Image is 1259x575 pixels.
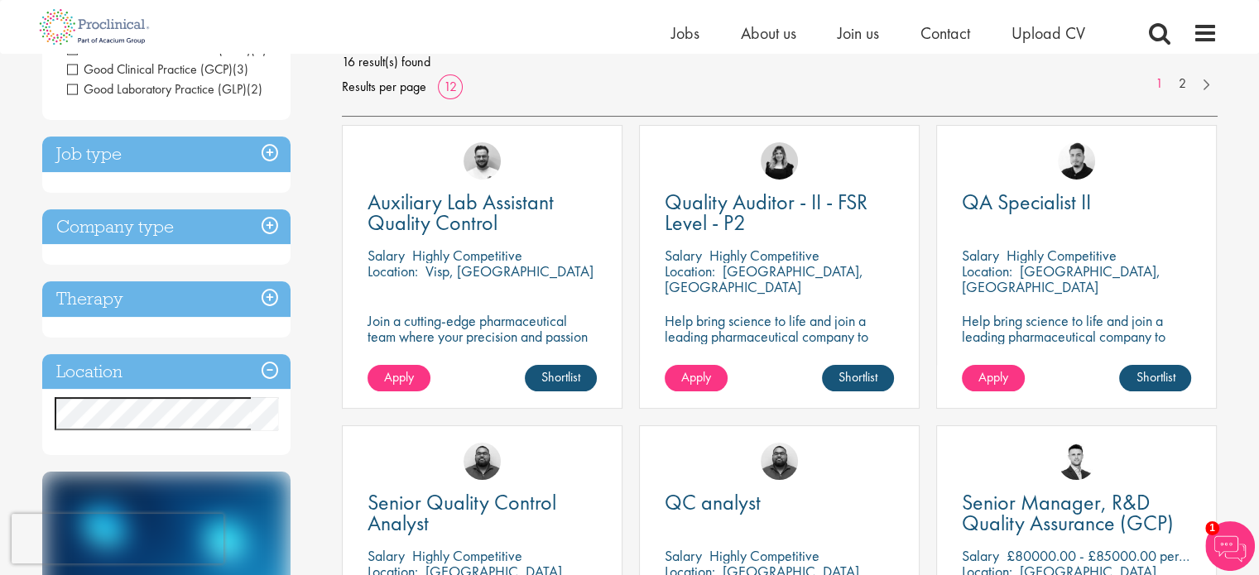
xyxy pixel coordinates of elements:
[368,246,405,265] span: Salary
[665,546,702,565] span: Salary
[368,492,597,534] a: Senior Quality Control Analyst
[1170,74,1194,93] a: 2
[67,80,262,98] span: Good Laboratory Practice (GLP)
[665,488,761,516] span: QC analyst
[665,192,894,233] a: Quality Auditor - II - FSR Level - P2
[368,365,430,391] a: Apply
[368,192,597,233] a: Auxiliary Lab Assistant Quality Control
[412,246,522,265] p: Highly Competitive
[1058,142,1095,180] img: Anderson Maldonado
[412,546,522,565] p: Highly Competitive
[1147,74,1171,93] a: 1
[962,261,1160,296] p: [GEOGRAPHIC_DATA], [GEOGRAPHIC_DATA]
[1119,365,1191,391] a: Shortlist
[822,365,894,391] a: Shortlist
[920,22,970,44] a: Contact
[247,80,262,98] span: (2)
[962,488,1174,537] span: Senior Manager, R&D Quality Assurance (GCP)
[962,261,1012,280] span: Location:
[665,188,867,237] span: Quality Auditor - II - FSR Level - P2
[962,192,1191,213] a: QA Specialist II
[42,281,291,317] h3: Therapy
[1012,22,1085,44] a: Upload CV
[42,209,291,245] h3: Company type
[741,22,796,44] a: About us
[838,22,879,44] a: Join us
[665,365,728,391] a: Apply
[67,80,247,98] span: Good Laboratory Practice (GLP)
[1007,246,1117,265] p: Highly Competitive
[67,60,233,78] span: Good Clinical Practice (GCP)
[342,74,426,99] span: Results per page
[962,546,999,565] span: Salary
[962,365,1025,391] a: Apply
[962,188,1091,216] span: QA Specialist II
[67,60,248,78] span: Good Clinical Practice (GCP)
[962,313,1191,391] p: Help bring science to life and join a leading pharmaceutical company to play a key role in delive...
[525,365,597,391] a: Shortlist
[1205,521,1255,571] img: Chatbot
[978,368,1008,386] span: Apply
[681,368,711,386] span: Apply
[464,142,501,180] img: Emile De Beer
[438,78,463,95] a: 12
[368,546,405,565] span: Salary
[962,246,999,265] span: Salary
[368,188,554,237] span: Auxiliary Lab Assistant Quality Control
[761,142,798,180] img: Molly Colclough
[709,246,819,265] p: Highly Competitive
[384,368,414,386] span: Apply
[233,60,248,78] span: (3)
[665,492,894,513] a: QC analyst
[464,443,501,480] img: Ashley Bennett
[665,246,702,265] span: Salary
[665,261,715,280] span: Location:
[12,514,223,563] iframe: reCAPTCHA
[1205,521,1219,535] span: 1
[425,261,593,280] p: Visp, [GEOGRAPHIC_DATA]
[709,546,819,565] p: Highly Competitive
[368,488,556,537] span: Senior Quality Control Analyst
[342,50,1218,74] span: 16 result(s) found
[1007,546,1219,565] p: £80000.00 - £85000.00 per annum
[42,137,291,172] h3: Job type
[368,313,597,376] p: Join a cutting-edge pharmaceutical team where your precision and passion for quality will help sh...
[1058,443,1095,480] img: Joshua Godden
[368,261,418,280] span: Location:
[665,261,863,296] p: [GEOGRAPHIC_DATA], [GEOGRAPHIC_DATA]
[42,354,291,390] h3: Location
[761,443,798,480] img: Ashley Bennett
[671,22,699,44] a: Jobs
[962,492,1191,534] a: Senior Manager, R&D Quality Assurance (GCP)
[665,313,894,391] p: Help bring science to life and join a leading pharmaceutical company to play a key role in delive...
